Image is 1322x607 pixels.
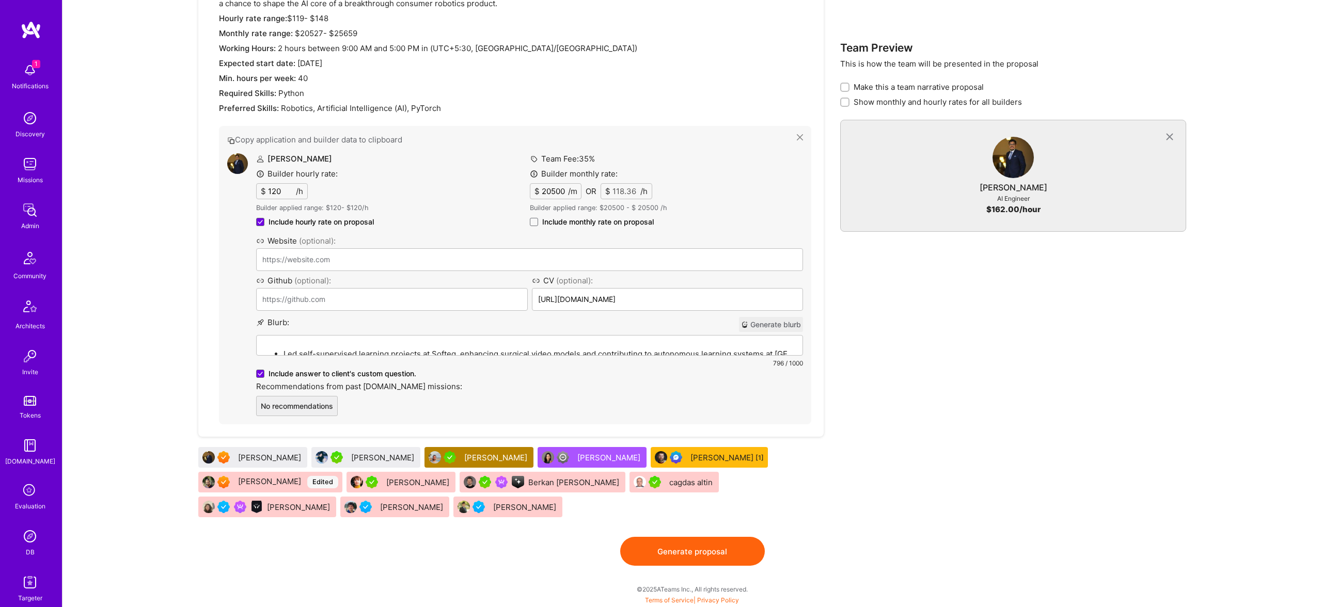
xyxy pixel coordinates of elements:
[530,153,595,164] label: Team Fee: 35 %
[557,451,569,464] img: Limited Access
[540,184,568,199] input: XX
[532,275,804,286] label: CV
[444,451,456,464] img: A.Teamer in Residence
[18,174,43,185] div: Missions
[351,452,416,463] div: [PERSON_NAME]
[316,451,328,464] img: User Avatar
[359,501,372,513] img: Vetted A.Teamer
[605,186,610,197] span: $
[217,451,230,464] img: Exceptional A.Teamer
[269,369,416,379] span: Include answer to client's custom question.
[697,596,739,604] a: Privacy Policy
[219,28,295,38] span: Monthly rate range:
[464,476,476,488] img: User Avatar
[690,452,764,463] div: [PERSON_NAME]
[219,88,811,99] div: Python
[20,60,40,81] img: bell
[256,275,528,286] label: Github
[18,296,42,321] img: Architects
[351,476,363,488] img: User Avatar
[380,502,445,513] div: [PERSON_NAME]
[464,452,529,463] div: [PERSON_NAME]
[993,137,1034,178] img: User Avatar
[854,82,984,92] span: Make this a team narrative proposal
[18,246,42,270] img: Community
[330,451,343,464] img: A.Teamer in Residence
[256,168,338,179] label: Builder hourly rate:
[238,452,303,463] div: [PERSON_NAME]
[250,501,263,513] img: AI Course Graduate
[219,28,811,39] div: $ 20527 - $ 25659
[993,137,1034,182] a: User Avatar
[219,43,811,54] div: 2 hours between in (UTC +5:30 , [GEOGRAPHIC_DATA]/[GEOGRAPHIC_DATA] )
[294,276,331,285] span: (optional):
[20,410,41,421] div: Tokens
[219,73,811,84] div: 40
[344,501,357,513] img: User Avatar
[296,186,303,197] span: /h
[986,204,1041,215] div: $ 162.00 /hour
[20,435,40,456] img: guide book
[741,321,748,328] i: icon CrystalBall
[202,476,215,488] img: User Avatar
[219,103,279,113] span: Preferred Skills:
[219,73,296,83] span: Min. hours per week:
[670,451,682,464] img: Evaluation Call Booked
[739,317,803,332] button: Generate blurb
[645,596,694,604] a: Terms of Service
[62,576,1322,602] div: © 2025 ATeams Inc., All rights reserved.
[669,477,715,488] div: cagdas altin
[20,346,40,366] img: Invite
[512,476,524,488] img: A.I. guild
[24,396,36,406] img: tokens
[217,476,230,488] img: Exceptional A.Teamer
[649,476,661,488] img: A.Teamer in Residence
[256,235,803,246] label: Website
[530,168,618,179] label: Builder monthly rate:
[256,154,332,164] label: [PERSON_NAME]
[528,477,621,488] div: Berkan [PERSON_NAME]
[20,108,40,129] img: discovery
[20,526,40,547] img: Admin Search
[219,13,811,24] div: $ 119 - $ 148
[493,502,558,513] div: [PERSON_NAME]
[20,200,40,220] img: admin teamwork
[479,476,491,488] img: A.Teamer in Residence
[219,58,811,69] div: [DATE]
[217,501,230,513] img: Vetted A.Teamer
[542,217,654,227] span: Include monthly rate on proposal
[655,451,667,464] img: User Avatar
[219,13,287,23] span: Hourly rate range:
[32,60,40,68] span: 1
[640,186,648,197] span: /h
[542,451,554,464] img: User Avatar
[269,217,374,227] span: Include hourly rate on proposal
[12,81,49,91] div: Notifications
[267,502,332,513] div: [PERSON_NAME]
[238,476,338,488] div: [PERSON_NAME]
[5,456,55,467] div: [DOMAIN_NAME]
[980,182,1047,193] div: [PERSON_NAME]
[634,476,646,488] img: User Avatar
[256,288,528,311] input: https://github.com
[530,203,804,213] p: Builder applied range: $ 20500 - $ 20500 /h
[26,547,35,557] div: DB
[1163,131,1175,143] i: icon CloseGray
[234,501,246,513] img: Been on Mission
[342,43,421,53] span: 9:00 AM and 5:00 PM
[256,203,374,213] p: Builder applied range: $ 120 - $ 120 /h
[577,452,642,463] div: [PERSON_NAME]
[429,451,441,464] img: User Avatar
[22,366,38,377] div: Invite
[256,381,803,392] label: Recommendations from past [DOMAIN_NAME] missions:
[256,248,803,271] input: https://website.com
[610,184,640,199] input: XX
[620,537,765,566] button: Generate proposal
[366,476,378,488] img: A.Teamer in Residence
[20,481,40,501] i: icon SelectionTeam
[645,596,739,604] span: |
[256,396,338,416] button: No recommendations
[568,186,577,197] span: /m
[854,97,1022,107] span: Show monthly and hourly rates for all builders
[495,476,508,488] img: Been on Mission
